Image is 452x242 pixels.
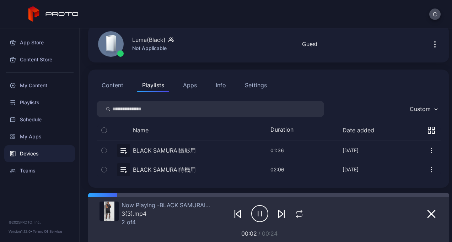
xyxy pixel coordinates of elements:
button: C [429,9,441,20]
div: Settings [245,81,267,89]
button: Custom [406,101,441,117]
div: © 2025 PROTO, Inc. [9,219,71,225]
button: Playlists [137,78,169,92]
div: 3(3).mp4 [122,210,212,217]
button: Date added [343,127,374,134]
a: My Content [4,77,75,94]
a: Devices [4,145,75,162]
a: Playlists [4,94,75,111]
div: Luma(Black) [132,35,166,44]
div: Info [216,81,226,89]
span: Version 1.12.0 • [9,229,33,233]
a: Content Store [4,51,75,68]
span: 00:02 [241,230,257,237]
div: Duration [270,126,299,134]
a: Schedule [4,111,75,128]
a: Terms Of Service [33,229,62,233]
a: My Apps [4,128,75,145]
div: Custom [410,105,431,112]
button: Settings [240,78,272,92]
a: App Store [4,34,75,51]
button: Name [133,127,149,134]
button: Content [97,78,128,92]
span: / [258,230,260,237]
div: Not Applicable [132,44,174,53]
div: Guest [302,40,318,48]
span: 00:24 [262,230,278,237]
button: Apps [178,78,202,92]
div: Now Playing [122,202,212,209]
div: 2 of 4 [122,219,212,226]
span: BLACK SAMURAI撮影用 [157,202,222,209]
a: Teams [4,162,75,179]
button: Info [211,78,231,92]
